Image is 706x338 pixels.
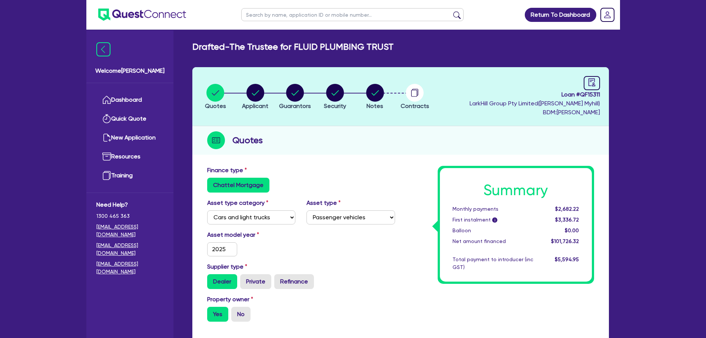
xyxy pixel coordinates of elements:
[565,227,579,233] span: $0.00
[324,83,347,111] button: Security
[366,83,384,111] button: Notes
[207,178,269,193] label: Chattel Mortgage
[492,217,497,223] span: i
[588,78,596,86] span: audit
[453,181,579,199] h1: Summary
[205,102,226,109] span: Quotes
[279,102,311,109] span: Guarantors
[207,274,237,289] label: Dealer
[96,166,163,185] a: Training
[447,205,539,213] div: Monthly payments
[447,237,539,245] div: Net amount financed
[279,83,311,111] button: Guarantors
[306,198,341,207] label: Asset type
[207,198,268,207] label: Asset type category
[96,147,163,166] a: Resources
[401,102,429,109] span: Contracts
[324,102,346,109] span: Security
[470,100,600,107] span: LarkHill Group Pty Limited ( [PERSON_NAME] Myhill )
[96,128,163,147] a: New Application
[202,230,301,239] label: Asset model year
[240,274,271,289] label: Private
[98,9,186,21] img: quest-connect-logo-blue
[525,8,596,22] a: Return To Dashboard
[102,114,111,123] img: quick-quote
[96,223,163,239] a: [EMAIL_ADDRESS][DOMAIN_NAME]
[205,83,226,111] button: Quotes
[207,295,253,304] label: Property owner
[242,83,269,111] button: Applicant
[367,102,383,109] span: Notes
[447,256,539,271] div: Total payment to introducer (inc GST)
[207,307,228,322] label: Yes
[96,242,163,257] a: [EMAIL_ADDRESS][DOMAIN_NAME]
[207,131,225,149] img: step-icon
[242,102,268,109] span: Applicant
[96,91,163,109] a: Dashboard
[555,206,579,212] span: $2,682.22
[207,262,247,271] label: Supplier type
[400,83,430,111] button: Contracts
[447,216,539,224] div: First instalment
[555,217,579,223] span: $3,336.72
[231,307,251,322] label: No
[241,8,464,21] input: Search by name, application ID or mobile number...
[102,171,111,180] img: training
[95,66,165,75] span: Welcome [PERSON_NAME]
[207,166,247,175] label: Finance type
[232,134,263,147] h2: Quotes
[447,227,539,234] div: Balloon
[96,200,163,209] span: Need Help?
[102,152,111,161] img: resources
[102,133,111,142] img: new-application
[96,109,163,128] a: Quick Quote
[551,238,579,244] span: $101,726.32
[470,90,600,99] span: Loan # QF15311
[470,108,600,117] span: BDM: [PERSON_NAME]
[96,260,163,276] a: [EMAIL_ADDRESS][DOMAIN_NAME]
[555,256,579,262] span: $5,594.95
[584,76,600,90] a: audit
[96,212,163,220] span: 1300 465 363
[274,274,314,289] label: Refinance
[192,42,394,52] h2: Drafted - The Trustee for FLUID PLUMBING TRUST
[598,5,617,24] a: Dropdown toggle
[96,42,110,56] img: icon-menu-close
